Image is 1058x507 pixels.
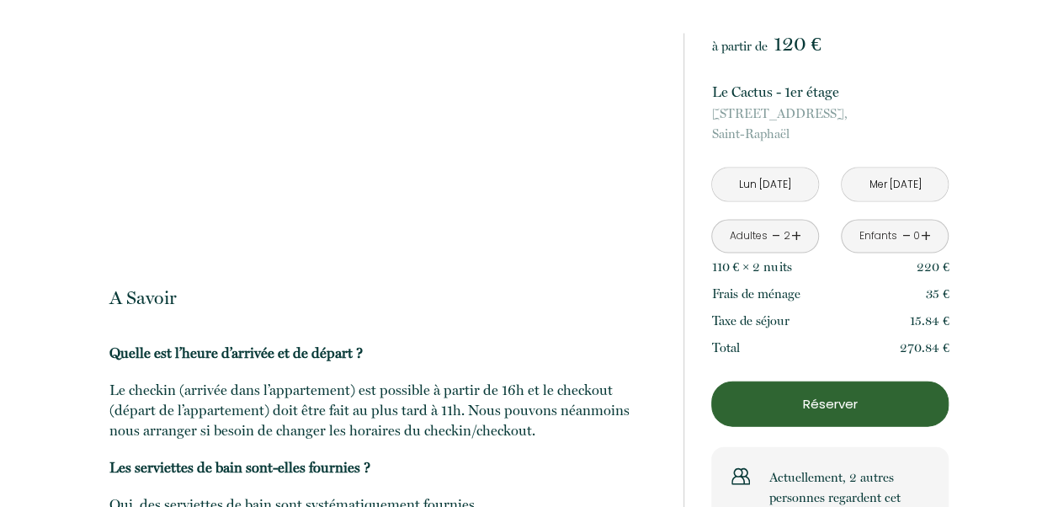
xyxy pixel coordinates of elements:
[731,467,750,486] img: users
[926,284,949,304] p: 35 €
[772,223,781,249] a: -
[711,104,949,124] span: [STREET_ADDRESS],
[842,168,948,201] input: Départ
[712,168,818,201] input: Arrivée
[109,286,662,309] p: A Savoir
[109,459,370,476] b: Les serviettes de bain sont-elles fournies ?
[729,228,767,244] div: Adultes
[901,223,911,249] a: -
[783,228,791,244] div: 2
[900,338,949,358] p: 270.84 €
[711,382,949,427] button: Réserver
[917,257,949,277] p: 220 €
[912,228,921,244] div: 0
[711,284,800,304] p: Frais de ménage
[711,104,949,144] p: Saint-Raphaël
[711,338,739,358] p: Total
[910,311,949,331] p: 15.84 €
[711,80,949,104] p: Le Cactus - 1er étage
[786,259,791,275] span: s
[791,223,801,249] a: +
[773,32,821,56] span: 120 €
[109,344,363,361] b: Quelle est l’heure d’arrivée et de départ ?
[711,257,791,277] p: 110 € × 2 nuit
[711,311,789,331] p: Taxe de séjour
[921,223,931,249] a: +
[109,380,662,440] p: Le checkin (arrivée dans l’appartement) est possible à partir de 16h et le checkout (départ de l’...
[859,228,897,244] div: Enfants
[711,39,767,54] span: à partir de
[717,394,943,414] p: Réserver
